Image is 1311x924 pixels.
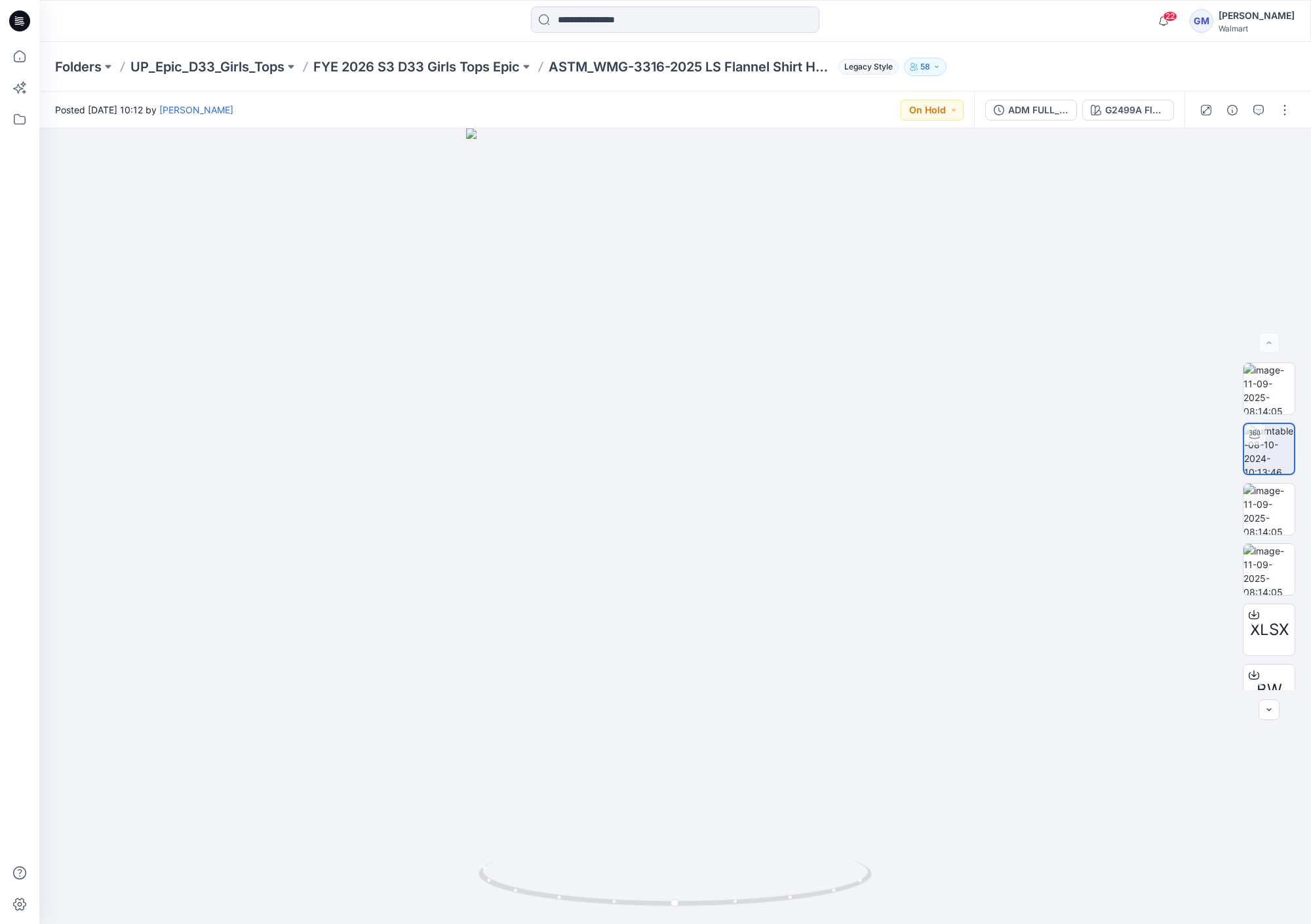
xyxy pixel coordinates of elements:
button: Details [1222,100,1243,121]
button: 58 [904,58,947,76]
p: ASTM_WMG-3316-2025 LS Flannel Shirt HQ014445 [549,58,833,76]
div: GM [1190,9,1213,33]
button: G2499A Flannel Plaid [1082,100,1174,121]
button: Legacy Style [833,58,899,76]
a: [PERSON_NAME] [159,104,233,115]
div: [PERSON_NAME] [1219,8,1295,24]
span: Posted [DATE] 10:12 by [55,103,233,117]
a: UP_Epic_D33_Girls_Tops [130,58,284,76]
img: image-11-09-2025-08:14:05 [1243,363,1295,414]
span: Legacy Style [838,59,899,75]
div: G2499A Flannel Plaid [1105,103,1165,117]
a: FYE 2026 S3 D33 Girls Tops Epic [313,58,520,76]
div: Walmart [1219,24,1295,33]
button: ADM FULL_Flannel Shirt [985,100,1077,121]
img: turntable-08-10-2024-10:13:46 [1244,424,1294,474]
p: 58 [920,60,930,74]
span: XLSX [1250,618,1289,642]
img: image-11-09-2025-08:14:05 [1243,544,1295,595]
span: BW [1257,678,1282,702]
div: ADM FULL_Flannel Shirt [1008,103,1068,117]
img: image-11-09-2025-08:14:05 [1243,484,1295,535]
a: Folders [55,58,102,76]
span: 22 [1163,11,1177,22]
